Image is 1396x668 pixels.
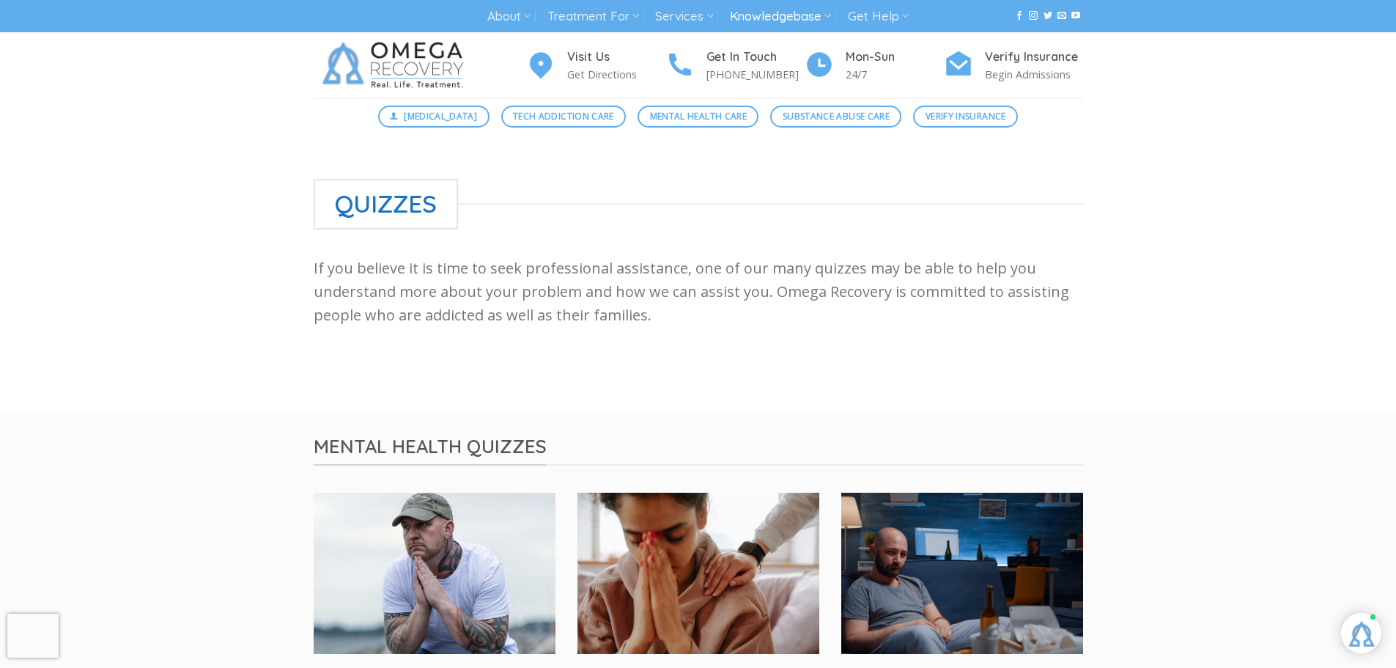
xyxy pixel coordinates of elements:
span: Verify Insurance [926,109,1006,123]
a: Send us an email [1057,11,1066,21]
p: [PHONE_NUMBER] [706,66,805,83]
a: About [487,3,531,30]
span: Mental Health Care [650,109,747,123]
span: Mental Health Quizzes [314,434,547,466]
a: Follow on YouTube [1071,11,1080,21]
a: Get In Touch [PHONE_NUMBER] [665,48,805,84]
a: Follow on Twitter [1044,11,1052,21]
p: Get Directions [567,66,665,83]
a: [MEDICAL_DATA] [378,106,490,128]
h4: Get In Touch [706,48,805,67]
a: Get Help [848,3,909,30]
span: Tech Addiction Care [513,109,614,123]
h4: Visit Us [567,48,665,67]
a: Tech Addiction Care [501,106,627,128]
h4: Verify Insurance [985,48,1083,67]
a: Knowledgebase [730,3,831,30]
a: Visit Us Get Directions [526,48,665,84]
p: Begin Admissions [985,66,1083,83]
a: Verify Insurance [913,106,1018,128]
span: Quizzes [314,179,458,230]
a: Substance Abuse Care [770,106,901,128]
p: 24/7 [846,66,944,83]
span: [MEDICAL_DATA] [404,109,477,123]
span: Substance Abuse Care [783,109,890,123]
p: If you believe it is time to seek professional assistance, one of our many quizzes may be able to... [314,257,1083,327]
a: Follow on Instagram [1029,11,1038,21]
a: Services [655,3,713,30]
a: Verify Insurance Begin Admissions [944,48,1083,84]
a: Treatment For [547,3,639,30]
h4: Mon-Sun [846,48,944,67]
img: Omega Recovery [314,32,479,98]
a: Follow on Facebook [1015,11,1024,21]
a: Mental Health Care [638,106,758,128]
